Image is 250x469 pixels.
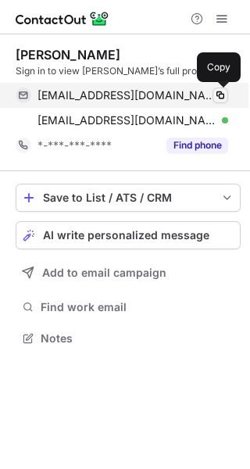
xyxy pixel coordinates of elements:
[16,328,241,349] button: Notes
[41,300,234,314] span: Find work email
[41,331,234,345] span: Notes
[16,221,241,249] button: AI write personalized message
[16,184,241,212] button: save-profile-one-click
[16,64,241,78] div: Sign in to view [PERSON_NAME]’s full profile
[42,267,166,279] span: Add to email campaign
[37,113,216,127] span: [EMAIL_ADDRESS][DOMAIN_NAME]
[37,88,216,102] span: [EMAIL_ADDRESS][DOMAIN_NAME]
[16,9,109,28] img: ContactOut v5.3.10
[43,229,209,242] span: AI write personalized message
[16,296,241,318] button: Find work email
[43,192,213,204] div: Save to List / ATS / CRM
[16,259,241,287] button: Add to email campaign
[16,47,120,63] div: [PERSON_NAME]
[166,138,228,153] button: Reveal Button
